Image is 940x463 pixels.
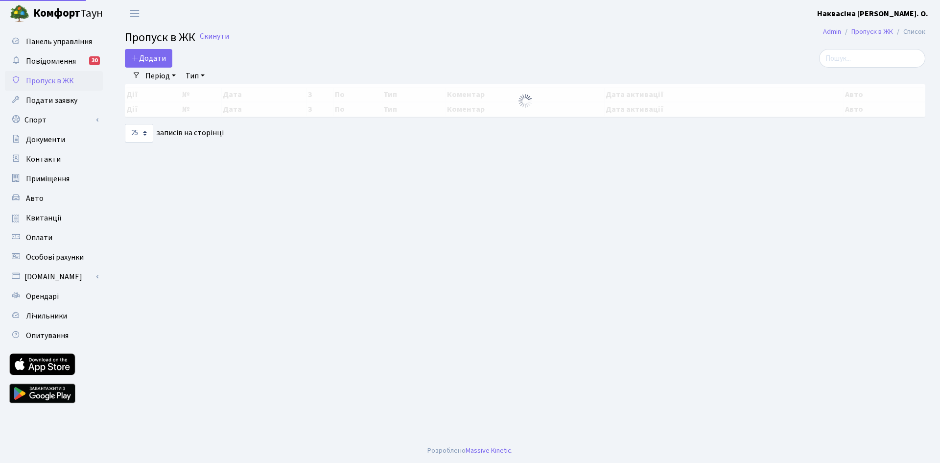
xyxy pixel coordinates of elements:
[125,49,172,68] a: Додати
[33,5,80,21] b: Комфорт
[5,247,103,267] a: Особові рахунки
[26,330,69,341] span: Опитування
[122,5,147,22] button: Переключити навігацію
[89,56,100,65] div: 30
[141,68,180,84] a: Період
[427,445,513,456] div: Розроблено .
[26,95,77,106] span: Подати заявку
[517,93,533,109] img: Обробка...
[817,8,928,19] b: Наквасіна [PERSON_NAME]. О.
[819,49,925,68] input: Пошук...
[5,326,103,345] a: Опитування
[26,252,84,263] span: Особові рахунки
[125,124,153,143] select: записів на сторінці
[26,311,67,321] span: Лічильники
[5,130,103,149] a: Документи
[5,51,103,71] a: Повідомлення30
[10,4,29,24] img: logo.png
[26,232,52,243] span: Оплати
[26,36,92,47] span: Панель управління
[26,193,44,204] span: Авто
[125,29,195,46] span: Пропуск в ЖК
[851,26,893,37] a: Пропуск в ЖК
[26,213,62,223] span: Квитанції
[817,8,928,20] a: Наквасіна [PERSON_NAME]. О.
[5,208,103,228] a: Квитанції
[5,149,103,169] a: Контакти
[125,124,224,143] label: записів на сторінці
[5,306,103,326] a: Лічильники
[5,169,103,189] a: Приміщення
[26,291,59,302] span: Орендарі
[893,26,925,37] li: Список
[26,75,74,86] span: Пропуск в ЖК
[5,267,103,287] a: [DOMAIN_NAME]
[26,173,70,184] span: Приміщення
[808,22,940,42] nav: breadcrumb
[5,71,103,91] a: Пропуск в ЖК
[5,287,103,306] a: Орендарі
[5,189,103,208] a: Авто
[823,26,841,37] a: Admin
[33,5,103,22] span: Таун
[26,134,65,145] span: Документи
[5,32,103,51] a: Панель управління
[5,91,103,110] a: Подати заявку
[5,228,103,247] a: Оплати
[131,53,166,64] span: Додати
[5,110,103,130] a: Спорт
[466,445,511,456] a: Massive Kinetic
[200,32,229,41] a: Скинути
[26,56,76,67] span: Повідомлення
[26,154,61,165] span: Контакти
[182,68,209,84] a: Тип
